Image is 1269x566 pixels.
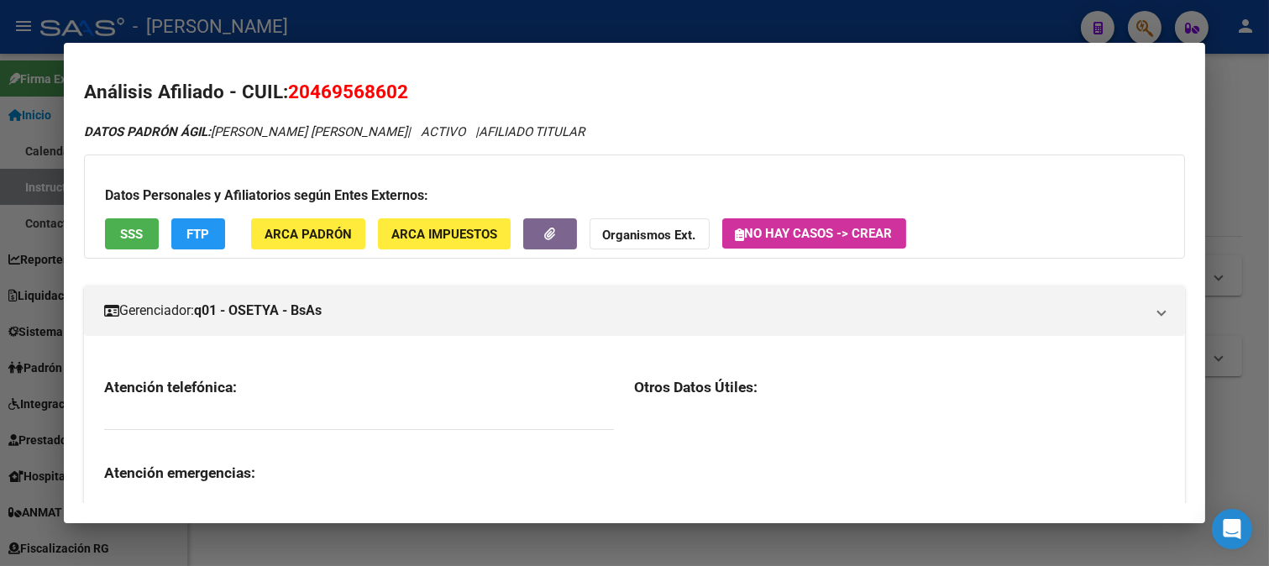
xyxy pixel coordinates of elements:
[391,227,497,242] span: ARCA Impuestos
[186,227,209,242] span: FTP
[265,227,352,242] span: ARCA Padrón
[105,186,1165,206] h3: Datos Personales y Afiliatorios según Entes Externos:
[84,336,1186,523] div: Gerenciador:q01 - OSETYA - BsAs
[479,124,585,139] span: AFILIADO TITULAR
[603,228,696,243] strong: Organismos Ext.
[84,286,1186,336] mat-expansion-panel-header: Gerenciador:q01 - OSETYA - BsAs
[84,124,211,139] strong: DATOS PADRÓN ÁGIL:
[378,218,511,249] button: ARCA Impuestos
[634,378,1165,396] h3: Otros Datos Útiles:
[104,464,615,482] h3: Atención emergencias:
[288,81,408,102] span: 20469568602
[104,378,615,396] h3: Atención telefónica:
[194,301,322,321] strong: q01 - OSETYA - BsAs
[251,218,365,249] button: ARCA Padrón
[171,218,225,249] button: FTP
[736,226,893,241] span: No hay casos -> Crear
[84,124,585,139] i: | ACTIVO |
[105,218,159,249] button: SSS
[84,124,407,139] span: [PERSON_NAME] [PERSON_NAME]
[84,78,1186,107] h2: Análisis Afiliado - CUIL:
[722,218,906,249] button: No hay casos -> Crear
[1212,509,1252,549] div: Open Intercom Messenger
[590,218,710,249] button: Organismos Ext.
[120,227,143,242] span: SSS
[104,301,1146,321] mat-panel-title: Gerenciador:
